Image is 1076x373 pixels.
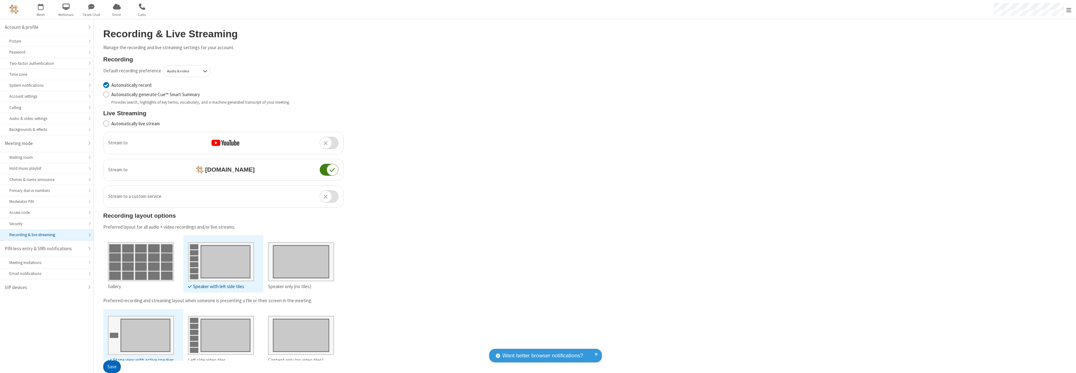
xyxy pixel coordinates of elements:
[268,283,334,290] div: Speaker only (no tiles)
[103,44,343,51] p: Manage the recording and live streaming settings for your account.
[111,99,343,105] div: Provides search, highlights of key terms, vocabulary, and a machine generated transcript of your ...
[188,311,254,355] img: Left side video tiles
[9,154,84,160] div: Waiting room
[9,271,84,277] div: Email notifications
[9,221,84,227] div: Security
[167,68,197,74] div: Audio & video
[5,24,84,31] div: Account & profile
[103,56,343,63] h4: Recording
[80,12,103,18] span: Team Chat
[9,93,84,99] div: Account settings
[54,12,78,18] span: Webinars
[108,238,174,281] img: Gallery
[9,127,84,132] div: Backgrounds & effects
[103,110,343,117] h4: Live Streaming
[103,297,343,304] p: Preferred recording and streaming layout when someone is presenting a file or their screen in the...
[130,12,154,18] span: Calls
[9,188,84,194] div: Primary dial-in numbers
[9,71,84,77] div: Time zone
[111,120,343,127] label: Automatically live stream
[9,177,84,183] div: Chimes & name announce
[103,224,343,231] p: Preferred layout for all audio + video recordings and/or live streams.
[9,38,84,44] div: Picture
[111,82,343,89] label: Automatically record
[268,311,334,355] img: Content only (no video tiles)
[9,82,84,88] div: System notifications
[268,238,334,281] img: Speaker only (no tiles)
[5,245,84,252] div: PIN-less entry & SMS notifications
[1060,357,1071,369] iframe: Chat
[9,116,84,122] div: Audio & video settings
[9,165,84,171] div: Hold music playlist
[188,283,254,290] div: Speaker with left side tiles
[188,357,254,364] div: Left side video tiles
[111,91,343,98] label: Automatically generate Cue™ Smart Summary
[9,49,84,55] div: Password
[191,166,255,174] h4: [DOMAIN_NAME]
[5,140,84,147] div: Meeting mode
[211,140,239,146] img: YOUTUBE
[9,5,19,14] img: QA Selenium DO NOT DELETE OR CHANGE
[103,67,161,75] span: Default recording preference
[9,232,84,238] div: Recording & live streaming
[196,166,204,174] img: callbridge.rocks
[9,210,84,215] div: Access code
[268,357,334,364] div: Content only (no video tiles)
[103,212,343,219] h4: Recording layout options
[105,12,129,18] span: Drive
[104,159,343,181] li: Stream to
[104,132,343,154] li: Stream to
[9,199,84,205] div: Moderator PIN
[103,28,343,39] h2: Recording & Live Streaming
[9,105,84,111] div: Calling
[29,12,53,18] span: Meet
[108,357,174,364] div: Stage view with active speaker
[108,311,174,355] img: Stage view with active speaker
[9,260,84,266] div: Meeting Invitations
[188,238,254,281] img: Speaker with left side tiles
[108,283,174,290] div: Gallery
[5,284,84,291] div: SIP devices
[502,352,583,360] span: Want better browser notifications?
[9,60,84,66] div: Two-factor authentication
[104,186,343,207] li: Stream to a custom service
